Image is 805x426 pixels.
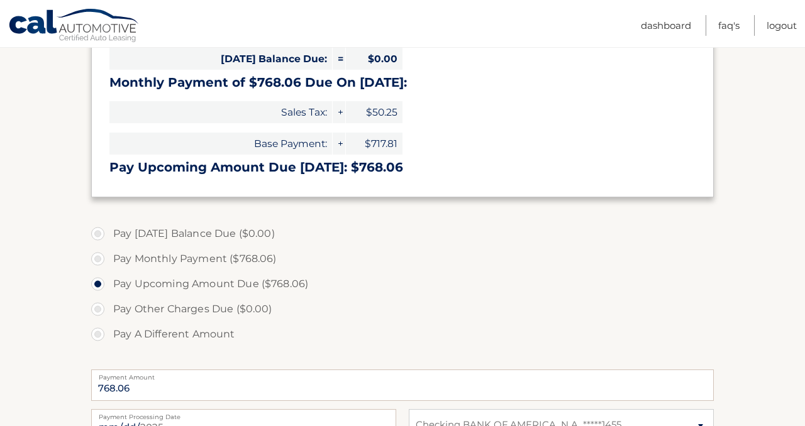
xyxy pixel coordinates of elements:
[91,246,714,271] label: Pay Monthly Payment ($768.06)
[109,160,696,175] h3: Pay Upcoming Amount Due [DATE]: $768.06
[333,101,345,123] span: +
[91,369,714,401] input: Payment Amount
[91,221,714,246] label: Pay [DATE] Balance Due ($0.00)
[333,133,345,155] span: +
[718,15,740,36] a: FAQ's
[346,101,402,123] span: $50.25
[8,8,140,45] a: Cal Automotive
[91,297,714,322] label: Pay Other Charges Due ($0.00)
[91,409,396,419] label: Payment Processing Date
[91,322,714,347] label: Pay A Different Amount
[767,15,797,36] a: Logout
[109,101,332,123] span: Sales Tax:
[109,48,332,70] span: [DATE] Balance Due:
[333,48,345,70] span: =
[346,133,402,155] span: $717.81
[91,369,714,380] label: Payment Amount
[109,75,696,90] h3: Monthly Payment of $768.06 Due On [DATE]:
[641,15,691,36] a: Dashboard
[346,48,402,70] span: $0.00
[109,133,332,155] span: Base Payment:
[91,271,714,297] label: Pay Upcoming Amount Due ($768.06)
